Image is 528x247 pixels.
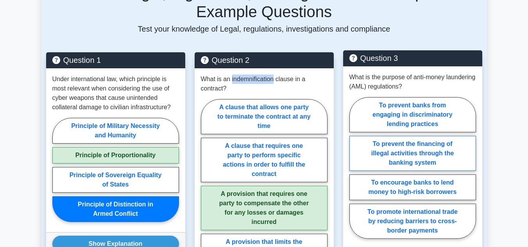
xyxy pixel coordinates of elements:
[201,99,328,134] label: A clause that allows one party to terminate the contract at any time
[201,55,328,65] h5: Question 2
[52,167,179,193] label: Principle of Sovereign Equality of States
[52,55,179,65] h5: Question 1
[349,97,476,132] label: To prevent banks from engaging in discriminatory lending practices
[52,118,179,144] label: Principle of Military Necessity and Humanity
[349,53,476,63] h5: Question 3
[201,138,328,182] label: A clause that requires one party to perform specific actions in order to fulfill the contract
[349,136,476,171] label: To prevent the financing of illegal activities through the banking system
[349,204,476,239] label: To promote international trade by reducing barriers to cross-border payments
[349,174,476,200] label: To encourage banks to lend money to high-risk borrowers
[52,75,179,112] p: Under international law, which principle is most relevant when considering the use of cyber weapo...
[201,75,328,93] p: What is an indemnification clause in a contract?
[349,73,476,91] p: What is the purpose of anti-money laundering (AML) regulations?
[52,147,179,163] label: Principle of Proportionality
[201,186,328,230] label: A provision that requires one party to compensate the other for any losses or damages incurred
[52,196,179,222] label: Principle of Distinction in Armed Conflict
[46,24,482,34] p: Test your knowledge of Legal, regulations, investigations and compliance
